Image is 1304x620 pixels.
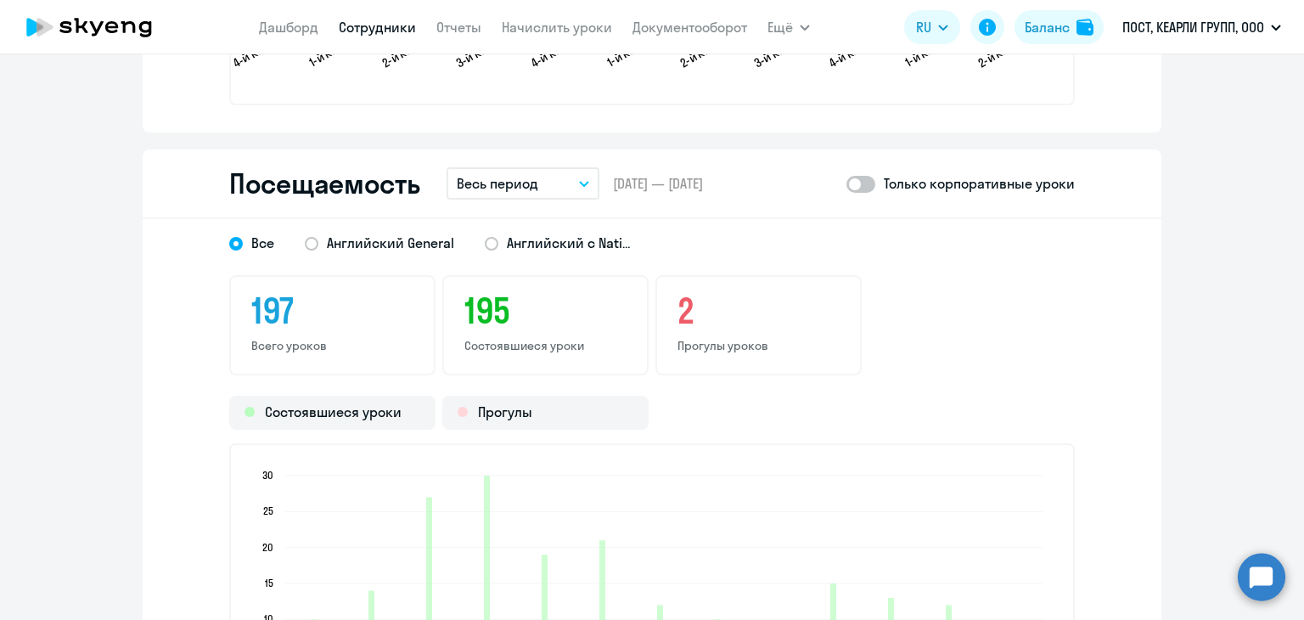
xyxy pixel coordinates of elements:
[632,19,747,36] a: Документооборот
[507,234,634,252] span: Английский с Native
[457,173,538,194] p: Весь период
[262,541,273,554] text: 20
[1015,10,1104,44] button: Балансbalance
[464,290,627,331] h3: 195
[884,173,1075,194] p: Только корпоративные уроки
[916,17,931,37] span: RU
[229,166,419,200] h2: Посещаемость
[613,174,703,193] span: [DATE] — [DATE]
[436,19,481,36] a: Отчеты
[447,167,599,200] button: Весь период
[262,469,273,482] text: 30
[1114,7,1290,48] button: ПОСТ, КЕАРЛИ ГРУПП, ООО
[502,19,612,36] a: Начислить уроки
[259,19,318,36] a: Дашборд
[339,19,416,36] a: Сотрудники
[263,504,273,517] text: 25
[904,10,960,44] button: RU
[442,396,649,430] div: Прогулы
[677,338,840,353] p: Прогулы уроков
[1122,17,1264,37] p: ПОСТ, КЕАРЛИ ГРУПП, ООО
[251,338,413,353] p: Всего уроков
[327,234,454,252] span: Английский General
[1076,19,1093,36] img: balance
[265,577,273,589] text: 15
[1025,17,1070,37] div: Баланс
[767,10,810,44] button: Ещё
[464,338,627,353] p: Состоявшиеся уроки
[229,396,436,430] div: Состоявшиеся уроки
[251,290,413,331] h3: 197
[677,290,840,331] h3: 2
[243,233,274,253] span: Все
[767,17,793,37] span: Ещё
